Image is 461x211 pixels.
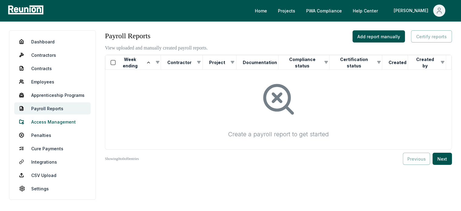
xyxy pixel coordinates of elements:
[14,169,91,181] a: CSV Upload
[242,56,278,69] button: Documentation
[394,5,431,17] div: [PERSON_NAME]
[206,130,351,138] div: Create a payroll report to get started
[14,156,91,168] a: Integrations
[208,56,226,69] button: Project
[14,102,91,114] a: Payroll Reports
[14,76,91,88] a: Employees
[14,129,91,141] a: Penalties
[389,5,450,17] button: [PERSON_NAME]
[14,36,91,48] a: Dashboard
[166,56,193,69] button: Contractor
[301,5,347,17] a: PWA Compliance
[14,49,91,61] a: Contractors
[14,62,91,74] a: Contracts
[14,142,91,155] a: Cure Payments
[250,5,455,17] nav: Main
[14,182,91,195] a: Settings
[433,153,452,165] button: Next
[105,44,208,52] p: View uploaded and manually created payroll reports.
[413,56,437,69] button: Created by
[387,56,408,69] button: Created
[118,56,152,69] button: Week ending
[14,89,91,101] a: Apprenticeship Programs
[335,56,373,69] button: Certification status
[273,5,300,17] a: Projects
[105,156,139,162] p: Showing 0 to 0 of 0 entries
[14,116,91,128] a: Access Management
[352,30,405,43] button: Add report manually
[250,5,272,17] a: Home
[348,5,383,17] a: Help Center
[284,56,321,69] button: Compliance status
[105,30,208,41] h3: Payroll Reports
